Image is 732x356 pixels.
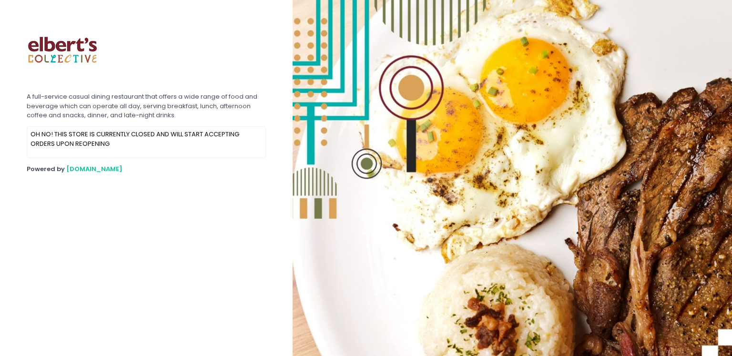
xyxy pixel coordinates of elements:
img: Elbert's Collective [27,14,98,86]
p: OH NO! THIS STORE IS CURRENTLY CLOSED AND WILL START ACCEPTING ORDERS UPON REOPENING [30,130,263,148]
div: Powered by [27,164,266,174]
a: [DOMAIN_NAME] [66,164,122,173]
div: A full-service casual dining restaurant that offers a wide range of food and beverage which can o... [27,92,266,120]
